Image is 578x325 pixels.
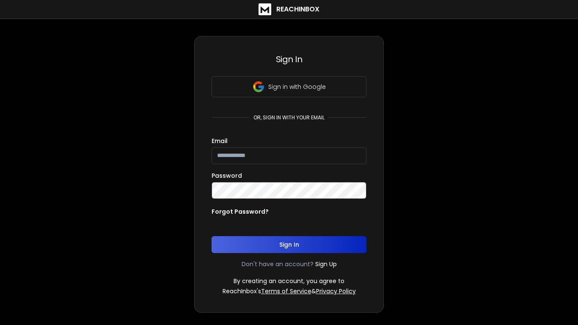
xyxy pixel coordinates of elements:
img: logo [259,3,271,15]
p: Forgot Password? [212,207,269,216]
p: Sign in with Google [268,83,326,91]
h3: Sign In [212,53,366,65]
a: Terms of Service [261,287,311,295]
label: Email [212,138,228,144]
p: Don't have an account? [242,260,314,268]
p: By creating an account, you agree to [234,277,344,285]
a: Sign Up [315,260,337,268]
label: Password [212,173,242,179]
p: or, sign in with your email [250,114,328,121]
a: Privacy Policy [316,287,356,295]
a: ReachInbox [259,3,319,15]
button: Sign In [212,236,366,253]
button: Sign in with Google [212,76,366,97]
p: ReachInbox's & [223,287,356,295]
h1: ReachInbox [276,4,319,14]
